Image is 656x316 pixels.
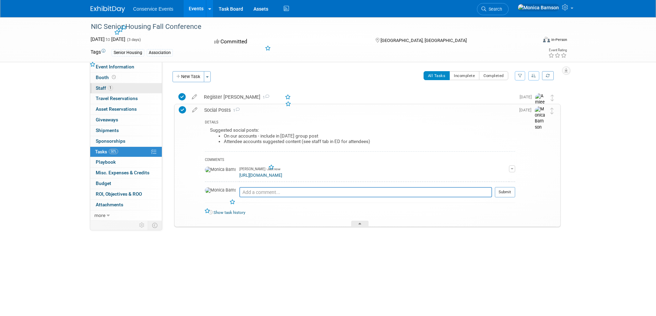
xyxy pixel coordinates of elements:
[449,71,479,80] button: Incomplete
[91,6,125,13] img: ExhibitDay
[90,136,162,146] a: Sponsorships
[543,37,550,42] img: Format-Inperson.png
[535,93,545,118] img: Amiee Griffey
[91,36,125,42] span: [DATE] [DATE]
[111,75,117,80] span: Booth not reserved yet
[112,49,144,56] div: Senior Housing
[105,36,111,42] span: to
[96,170,149,175] span: Misc. Expenses & Credits
[205,126,515,151] div: Suggested social posts:
[239,173,282,178] a: [URL][DOMAIN_NAME]
[542,71,554,80] a: Refresh
[495,187,515,197] button: Submit
[551,37,567,42] div: In-Person
[90,83,162,94] a: Staff1
[95,149,118,154] span: Tasks
[205,187,236,194] img: Monica Barnson
[518,4,559,11] img: Monica Barnson
[486,7,502,12] span: Search
[96,138,125,144] span: Sponsorships
[260,95,269,100] span: 1
[91,48,105,56] td: Tags
[231,108,240,113] span: 1
[519,108,535,112] span: [DATE]
[200,91,516,103] div: Register [PERSON_NAME]
[497,36,568,46] div: Event Format
[148,221,162,230] td: Toggle Event Tabs
[188,94,200,100] a: edit
[96,75,117,80] span: Booth
[214,210,245,215] a: Show task history
[201,104,515,116] div: Social Posts
[96,85,113,91] span: Staff
[479,71,508,80] button: Completed
[477,3,509,15] a: Search
[535,106,545,131] img: Monica Barnson
[90,189,162,199] a: ROI, Objectives & ROO
[90,126,162,136] a: Shipments
[424,71,450,80] button: All Tasks
[90,94,162,104] a: Travel Reservations
[147,49,173,56] div: Association
[96,64,134,69] span: Event Information
[90,157,162,167] a: Playbook
[96,117,118,122] span: Giveaways
[90,62,162,72] a: Event Information
[108,85,113,90] span: 1
[550,108,554,114] i: Move task
[88,21,527,33] div: NIC Senior Housing Fall Conference
[548,48,567,52] div: Event Rating
[239,167,280,172] span: [PERSON_NAME] - Just now
[520,95,535,99] span: [DATE]
[173,71,204,82] button: New Task
[109,149,118,154] span: 50%
[90,104,162,115] a: Asset Reservations
[90,115,162,125] a: Giveaways
[96,96,138,101] span: Travel Reservations
[551,95,554,101] i: Move task
[90,73,162,83] a: Booth
[90,210,162,221] a: more
[90,168,162,178] a: Misc. Expenses & Credits
[90,147,162,157] a: Tasks50%
[224,139,515,144] li: Attendee accounts suggested content (see staff tab in ED for attendees)
[381,38,467,43] span: [GEOGRAPHIC_DATA], [GEOGRAPHIC_DATA]
[136,221,148,230] td: Personalize Event Tab Strip
[205,120,515,126] div: DETAILS
[96,181,111,186] span: Budget
[205,167,236,173] img: Monica Barnson
[90,178,162,189] a: Budget
[96,159,116,165] span: Playbook
[96,106,137,112] span: Asset Reservations
[96,128,119,133] span: Shipments
[212,36,364,48] div: Committed
[224,133,515,139] li: On our accounts - include in [DATE] group post
[94,213,105,218] span: more
[126,37,141,42] span: (3 days)
[90,200,162,210] a: Attachments
[96,191,142,197] span: ROI, Objectives & ROO
[189,107,201,113] a: edit
[96,202,123,207] span: Attachments
[205,157,515,164] div: COMMENTS
[133,6,174,12] span: Conservice Events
